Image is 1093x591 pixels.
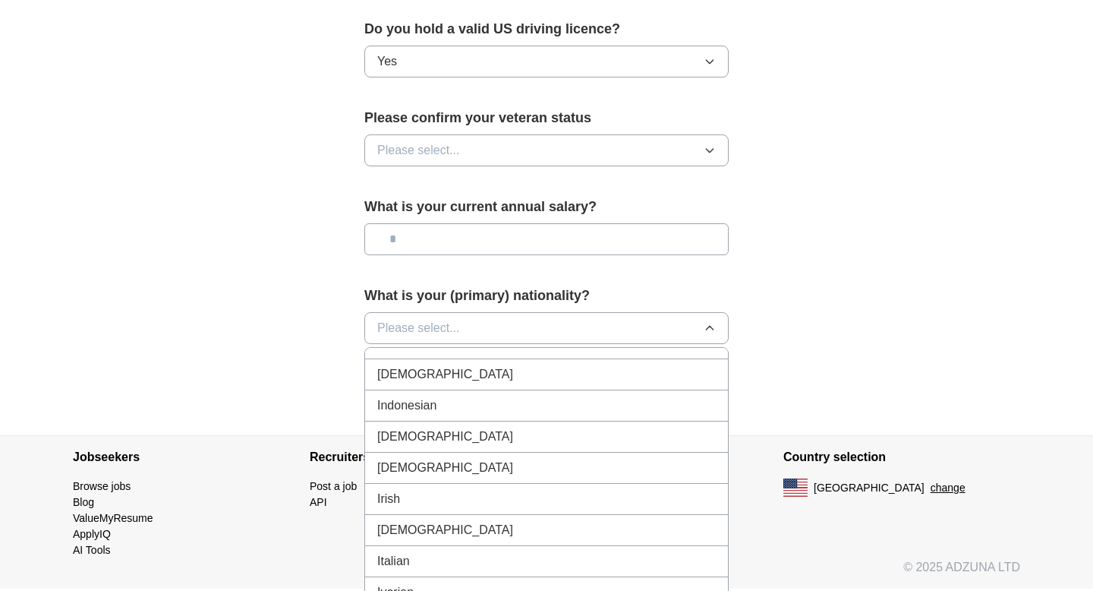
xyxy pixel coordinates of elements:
span: Please select... [377,141,460,160]
label: Please confirm your veteran status [364,108,729,128]
span: Yes [377,52,397,71]
button: change [931,480,965,496]
h4: Country selection [783,436,1020,479]
a: Browse jobs [73,480,131,492]
span: [GEOGRAPHIC_DATA] [814,480,924,496]
label: What is your current annual salary? [364,197,729,217]
span: Indonesian [377,397,436,415]
div: © 2025 ADZUNA LTD [61,558,1032,589]
label: Do you hold a valid US driving licence? [364,19,729,40]
button: Please select... [364,134,729,166]
label: What is your (primary) nationality? [364,286,729,306]
span: [DEMOGRAPHIC_DATA] [377,459,513,477]
button: Yes [364,46,729,77]
span: [DEMOGRAPHIC_DATA] [377,428,513,446]
span: [DEMOGRAPHIC_DATA] [377,521,513,539]
img: US flag [783,479,808,497]
span: Italian [377,552,410,570]
span: Irish [377,490,400,508]
a: AI Tools [73,544,111,556]
a: API [310,496,327,508]
a: Post a job [310,480,357,492]
a: ApplyIQ [73,528,111,540]
button: Please select... [364,312,729,344]
a: ValueMyResume [73,512,153,524]
a: Blog [73,496,94,508]
span: [DEMOGRAPHIC_DATA] [377,365,513,384]
span: Please select... [377,319,460,337]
